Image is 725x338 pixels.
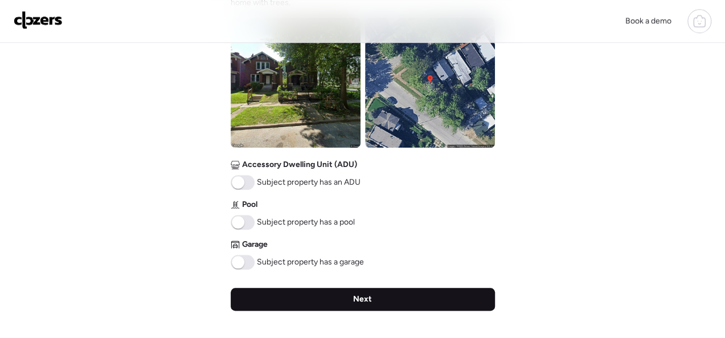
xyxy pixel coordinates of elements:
span: Subject property has a garage [257,256,364,268]
span: Garage [242,239,268,250]
span: Subject property has a pool [257,217,355,228]
span: Subject property has an ADU [257,177,361,188]
img: Logo [14,11,63,29]
span: Pool [242,199,257,210]
span: Accessory Dwelling Unit (ADU) [242,159,357,170]
span: Book a demo [625,16,671,26]
span: Next [353,294,372,305]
